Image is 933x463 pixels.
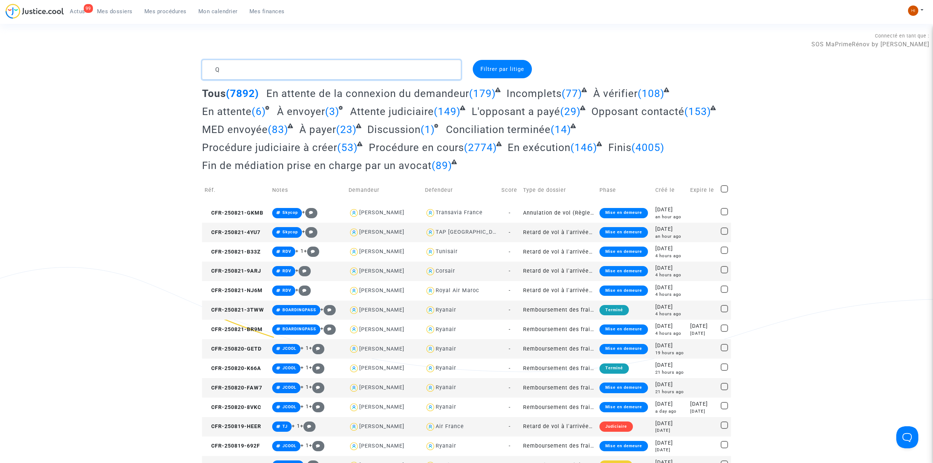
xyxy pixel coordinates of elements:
[282,308,316,312] span: BOARDINGPASS
[205,210,263,216] span: CFR-250821-GKMB
[436,443,456,449] div: Ryanair
[520,301,597,320] td: Remboursement des frais d'impression de la carte d'embarquement
[690,330,715,337] div: [DATE]
[655,272,685,278] div: 4 hours ago
[520,242,597,262] td: Retard de vol à l'arrivée (hors UE - Convention de [GEOGRAPHIC_DATA])
[608,141,631,154] span: Finis
[205,346,262,352] span: CFR-250820-GETD
[436,268,455,274] div: Corsair
[350,105,434,118] span: Attente judiciaire
[509,229,511,236] span: -
[359,423,404,430] div: [PERSON_NAME]
[599,402,648,412] div: Mise en demeure
[349,441,359,452] img: icon-user.svg
[320,306,336,313] span: +
[300,423,316,429] span: +
[599,421,633,432] div: Judiciaire
[599,305,629,315] div: Terminé
[282,346,296,351] span: JCOOL
[425,208,436,218] img: icon-user.svg
[520,177,597,203] td: Type de dossier
[508,141,570,154] span: En exécution
[349,402,359,413] img: icon-user.svg
[205,249,261,255] span: CFR-250821-B33Z
[202,87,226,100] span: Tous
[655,206,685,214] div: [DATE]
[300,345,309,351] span: + 1
[509,385,511,391] span: -
[309,365,325,371] span: +
[655,389,685,395] div: 21 hours ago
[282,210,298,215] span: Skycop
[277,105,325,118] span: À envoyer
[309,403,325,410] span: +
[300,365,309,371] span: + 1
[349,421,359,432] img: icon-user.svg
[520,437,597,456] td: Remboursement des frais d'impression de la carte d'embarquement
[425,363,436,374] img: icon-user.svg
[509,326,511,333] span: -
[655,408,685,414] div: a day ago
[202,141,337,154] span: Procédure judiciaire à créer
[599,363,629,374] div: Terminé
[292,423,300,429] span: + 1
[337,141,358,154] span: (53)
[480,66,524,72] span: Filtrer par litige
[346,177,422,203] td: Demandeur
[509,210,511,216] span: -
[6,4,64,19] img: jc-logo.svg
[655,350,685,356] div: 19 hours ago
[599,441,648,451] div: Mise en demeure
[270,177,346,203] td: Notes
[205,229,260,236] span: CFR-250821-4YU7
[436,423,464,430] div: Air France
[509,443,511,449] span: -
[599,383,648,393] div: Mise en demeure
[499,177,520,203] td: Score
[655,447,685,453] div: [DATE]
[425,402,436,413] img: icon-user.svg
[425,266,436,277] img: icon-user.svg
[560,105,581,118] span: (29)
[655,245,685,253] div: [DATE]
[359,404,404,410] div: [PERSON_NAME]
[690,322,715,330] div: [DATE]
[205,443,260,449] span: CFR-250819-692F
[436,229,505,235] div: TAP [GEOGRAPHIC_DATA]
[144,8,187,15] span: Mes procédures
[349,208,359,218] img: icon-user.svg
[655,291,685,298] div: 4 hours ago
[422,177,499,203] td: Defendeur
[205,268,261,274] span: CFR-250821-9ARJ
[655,253,685,259] div: 4 hours ago
[421,123,435,136] span: (1)
[359,443,404,449] div: [PERSON_NAME]
[425,324,436,335] img: icon-user.svg
[282,249,291,254] span: RDV
[520,359,597,378] td: Remboursement des frais d'impression de la carte d'embarquement
[84,4,93,13] div: 99
[509,307,511,313] span: -
[436,326,456,333] div: Ryanair
[300,442,309,449] span: + 1
[295,248,304,254] span: + 1
[309,345,325,351] span: +
[520,320,597,339] td: Remboursement des frais d'impression de la carte d'embarquement
[509,287,511,294] span: -
[249,8,285,15] span: Mes finances
[655,361,685,369] div: [DATE]
[425,247,436,257] img: icon-user.svg
[599,247,648,257] div: Mise en demeure
[336,123,357,136] span: (23)
[359,229,404,235] div: [PERSON_NAME]
[688,177,718,203] td: Expire le
[359,268,404,274] div: [PERSON_NAME]
[655,322,685,330] div: [DATE]
[599,344,648,354] div: Mise en demeure
[690,408,715,414] div: [DATE]
[655,303,685,311] div: [DATE]
[599,266,648,276] div: Mise en demeure
[320,326,336,332] span: +
[520,203,597,223] td: Annulation de vol (Règlement CE n°261/2004)
[302,209,318,215] span: +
